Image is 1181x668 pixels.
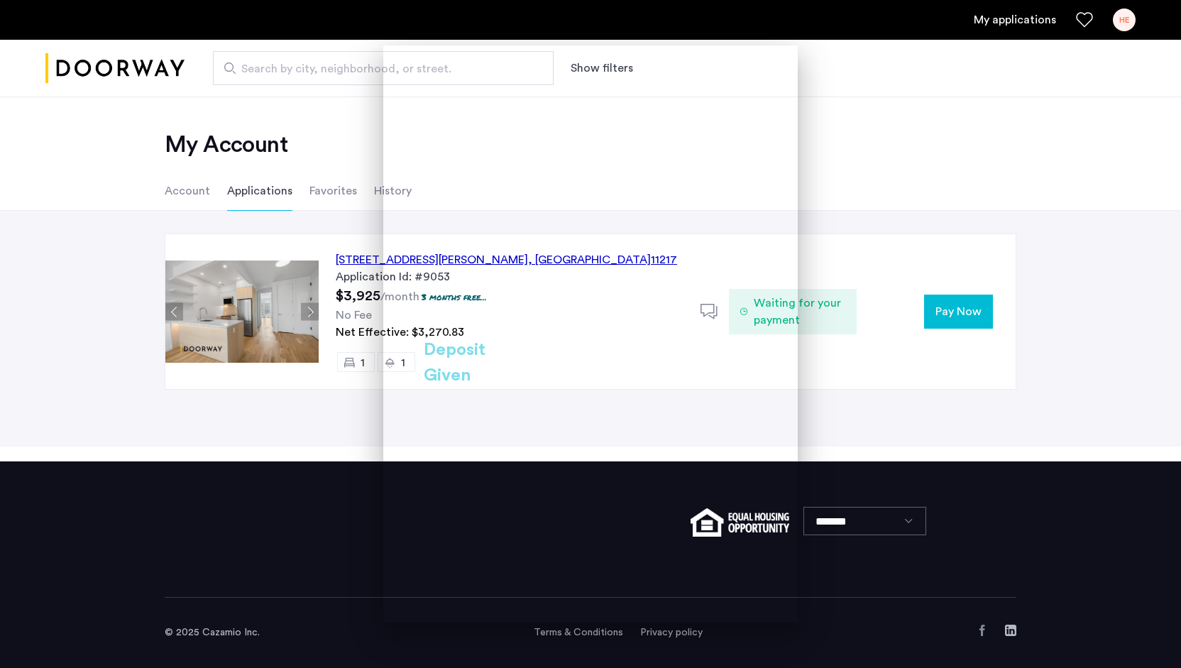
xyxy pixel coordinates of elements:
img: logo [45,42,185,95]
span: $3,925 [336,289,380,303]
button: Next apartment [301,303,319,321]
a: LinkedIn [1005,625,1016,636]
button: button [924,295,993,329]
span: Waiting for your payment [754,295,845,329]
span: © 2025 Cazamio Inc. [165,628,260,637]
li: Favorites [309,171,357,211]
h2: My Account [165,131,1016,159]
a: Facebook [977,625,988,636]
img: Apartment photo [165,261,319,363]
li: Applications [227,171,292,211]
li: Account [165,171,210,211]
span: Pay Now [935,303,982,320]
a: My application [974,11,1056,28]
select: Language select [803,507,926,535]
a: Terms and conditions [534,625,623,640]
span: Search by city, neighborhood, or street. [241,60,514,77]
a: Cazamio logo [45,42,185,95]
div: HE [1113,9,1136,31]
sub: /month [380,291,419,302]
span: 1 [361,357,365,368]
span: Net Effective: $3,270.83 [336,327,464,338]
div: Application Id: #9053 [336,268,683,285]
input: Apartment Search [213,51,554,85]
a: Privacy policy [640,625,703,640]
span: No Fee [336,310,372,321]
li: History [374,171,412,211]
a: Favorites [1076,11,1093,28]
button: Previous apartment [165,303,183,321]
div: [STREET_ADDRESS][PERSON_NAME] 11217 [336,251,677,268]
